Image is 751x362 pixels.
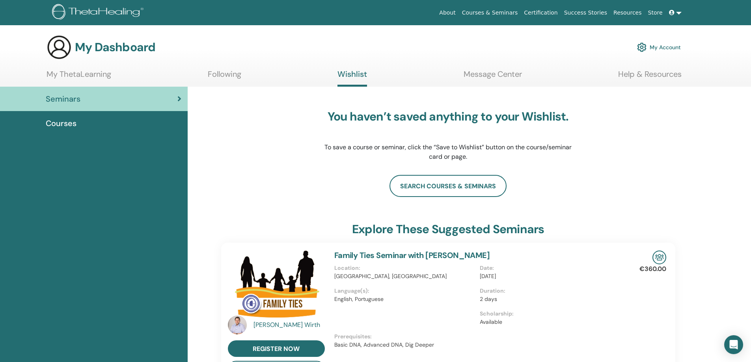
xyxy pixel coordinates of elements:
p: [DATE] [480,272,621,280]
img: cog.svg [637,41,647,54]
img: Family Ties Seminar [228,251,325,318]
p: To save a course or seminar, click the “Save to Wishlist” button on the course/seminar card or page. [324,143,572,162]
p: [GEOGRAPHIC_DATA], [GEOGRAPHIC_DATA] [334,272,475,280]
a: Message Center [464,69,522,85]
span: Seminars [46,93,80,105]
a: Family Ties Seminar with [PERSON_NAME] [334,250,490,260]
span: register now [253,345,300,353]
h3: You haven’t saved anything to your Wishlist. [324,110,572,124]
p: Duration : [480,287,621,295]
img: default.jpg [228,316,247,334]
a: About [436,6,458,20]
a: register now [228,340,325,357]
p: English, Portuguese [334,295,475,303]
a: Wishlist [337,69,367,87]
p: Language(s) : [334,287,475,295]
img: logo.png [52,4,146,22]
p: Date : [480,264,621,272]
h3: explore these suggested seminars [352,222,544,236]
p: €360.00 [639,264,666,274]
span: Courses [46,117,76,129]
h3: My Dashboard [75,40,155,54]
p: Prerequisites : [334,332,625,341]
div: Open Intercom Messenger [724,335,743,354]
a: search courses & seminars [389,175,507,197]
a: [PERSON_NAME] Wirth [253,320,326,330]
a: My ThetaLearning [47,69,111,85]
a: Certification [521,6,561,20]
a: Help & Resources [618,69,682,85]
img: In-Person Seminar [652,251,666,264]
p: Location : [334,264,475,272]
a: Success Stories [561,6,610,20]
img: generic-user-icon.jpg [47,35,72,60]
a: Resources [610,6,645,20]
p: Scholarship : [480,310,621,318]
a: My Account [637,39,681,56]
p: Available [480,318,621,326]
a: Store [645,6,666,20]
a: Courses & Seminars [459,6,521,20]
p: 2 days [480,295,621,303]
a: Following [208,69,241,85]
p: Basic DNA, Advanced DNA, Dig Deeper [334,341,625,349]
